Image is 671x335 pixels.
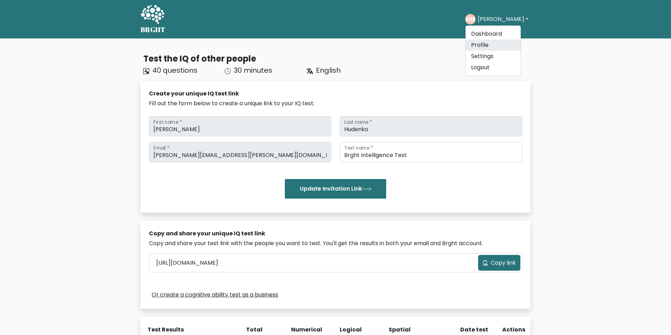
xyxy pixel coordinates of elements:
[291,326,311,334] div: Numerical
[149,142,331,162] input: Email
[466,28,521,40] a: Dashboard
[466,62,521,73] a: Logout
[149,239,522,248] div: Copy and share your test link with the people you want to test. You'll get the results in both yo...
[466,51,521,62] a: Settings
[242,326,262,334] div: Total
[466,40,521,51] a: Profile
[149,99,522,108] div: Fill out the form below to create a unique link to your IQ test.
[147,326,234,334] div: Test Results
[340,142,522,162] input: Test name
[140,26,166,34] h5: BRGHT
[149,90,522,98] div: Create your unique IQ test link
[466,15,475,23] text: OH
[152,65,197,75] span: 40 questions
[152,291,278,299] a: Or create a cognitive ability test as a business
[140,3,166,36] a: BRGHT
[478,255,520,271] button: Copy link
[149,116,331,136] input: First name
[149,229,522,238] div: Copy and share your unique IQ test link
[340,116,522,136] input: Last name
[316,65,341,75] span: English
[234,65,272,75] span: 30 minutes
[476,15,531,24] button: [PERSON_NAME]
[389,326,409,334] div: Spatial
[491,259,516,267] span: Copy link
[143,52,531,65] div: Test the IQ of other people
[502,326,526,334] div: Actions
[340,326,360,334] div: Logical
[437,326,494,334] div: Date test
[285,179,386,199] button: Update Invitation Link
